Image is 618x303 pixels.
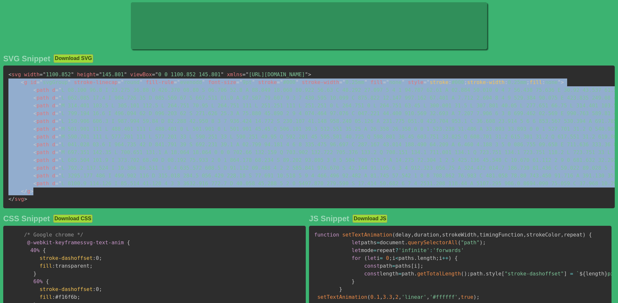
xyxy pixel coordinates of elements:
[236,79,255,85] span: 9pt
[55,141,59,148] span: =
[55,134,59,140] span: =
[37,79,71,85] span: svgGroup
[27,239,124,246] span: svg-text-anim
[458,294,461,300] span: ,
[398,247,429,253] span: 'infinite'
[33,141,37,148] span: <
[174,79,205,85] span: evenodd
[40,79,43,85] span: "
[476,294,480,300] span: ;
[558,79,561,85] span: "
[352,239,361,246] span: let
[124,71,127,78] span: "
[342,232,392,238] span: setTextAnimation
[52,126,55,132] span: d
[370,294,380,300] span: 0.1
[243,71,246,78] span: =
[371,79,383,85] span: fill
[352,247,361,253] span: let
[427,294,430,300] span: ,
[96,71,127,78] span: 145.801
[526,79,530,85] span: ;
[52,157,55,163] span: d
[33,126,37,132] span: <
[386,255,389,261] span: 0
[579,271,608,277] span: length
[417,271,461,277] span: getTotalLength
[3,54,50,63] h2: SVG Snippet
[576,271,579,277] span: `
[449,79,452,85] span: :
[383,294,392,300] span: 3.3
[55,103,59,109] span: =
[402,294,427,300] span: 'linear'
[579,271,586,277] span: ${
[55,126,59,132] span: =
[33,180,49,187] span: path
[461,239,480,246] span: "path"
[414,255,417,261] span: .
[68,79,71,85] span: "
[55,173,59,179] span: =
[429,294,458,300] span: '#ffffff'
[24,196,27,202] span: >
[58,126,62,132] span: "
[395,294,399,300] span: 2
[364,271,380,277] span: const
[33,141,49,148] span: path
[46,278,49,285] span: {
[339,286,342,292] span: }
[58,118,62,124] span: "
[55,149,59,155] span: =
[40,255,93,261] span: stroke-dashoffset
[27,239,83,246] span: @-webkit-keyframes
[395,247,398,253] span: ?
[377,239,380,246] span: =
[8,71,21,78] span: svg
[367,294,371,300] span: (
[252,79,255,85] span: "
[52,263,55,269] span: :
[467,79,505,85] span: stroke-width
[583,232,586,238] span: )
[53,54,93,63] button: Download SVG
[58,110,62,116] span: "
[302,79,339,85] span: stroke-width
[77,294,80,300] span: ;
[8,71,12,78] span: <
[33,149,49,155] span: path
[352,214,387,223] button: Download JS
[373,247,377,253] span: =
[417,263,420,269] span: ]
[433,247,464,253] span: 'forwards'
[118,79,143,85] span: round
[40,263,52,269] span: fill
[467,271,470,277] span: ;
[308,71,311,78] span: >
[246,71,249,78] span: "
[352,255,361,261] span: for
[423,79,429,85] span: ="
[52,103,55,109] span: d
[398,271,402,277] span: =
[367,255,377,261] span: let
[52,134,55,140] span: d
[52,118,55,124] span: d
[146,79,174,85] span: fill-rule
[411,232,414,238] span: ,
[420,263,424,269] span: ;
[33,271,37,277] span: }
[455,255,458,261] span: {
[58,134,62,140] span: "
[364,79,367,85] span: "
[33,149,37,155] span: <
[58,141,62,148] span: "
[461,294,474,300] span: true
[277,79,280,85] span: =
[3,214,50,223] h2: CSS Snippet
[52,110,55,116] span: d
[33,118,37,124] span: <
[405,239,408,246] span: .
[476,232,480,238] span: ,
[24,71,40,78] span: width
